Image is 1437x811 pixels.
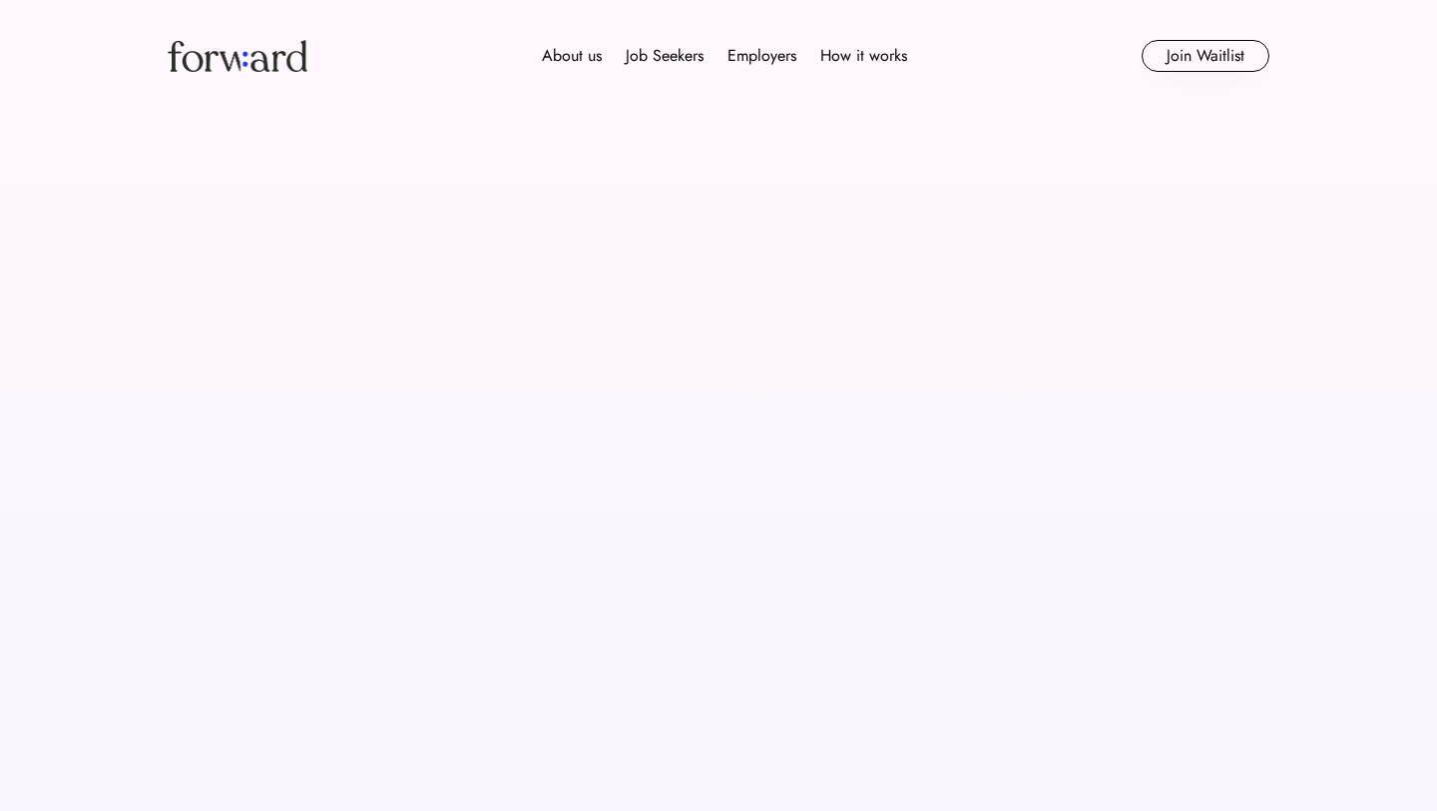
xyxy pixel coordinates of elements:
[727,44,796,68] div: Employers
[1142,40,1269,72] button: Join Waitlist
[820,44,907,68] div: How it works
[542,44,602,68] div: About us
[626,44,704,68] div: Job Seekers
[168,40,307,72] img: Forward logo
